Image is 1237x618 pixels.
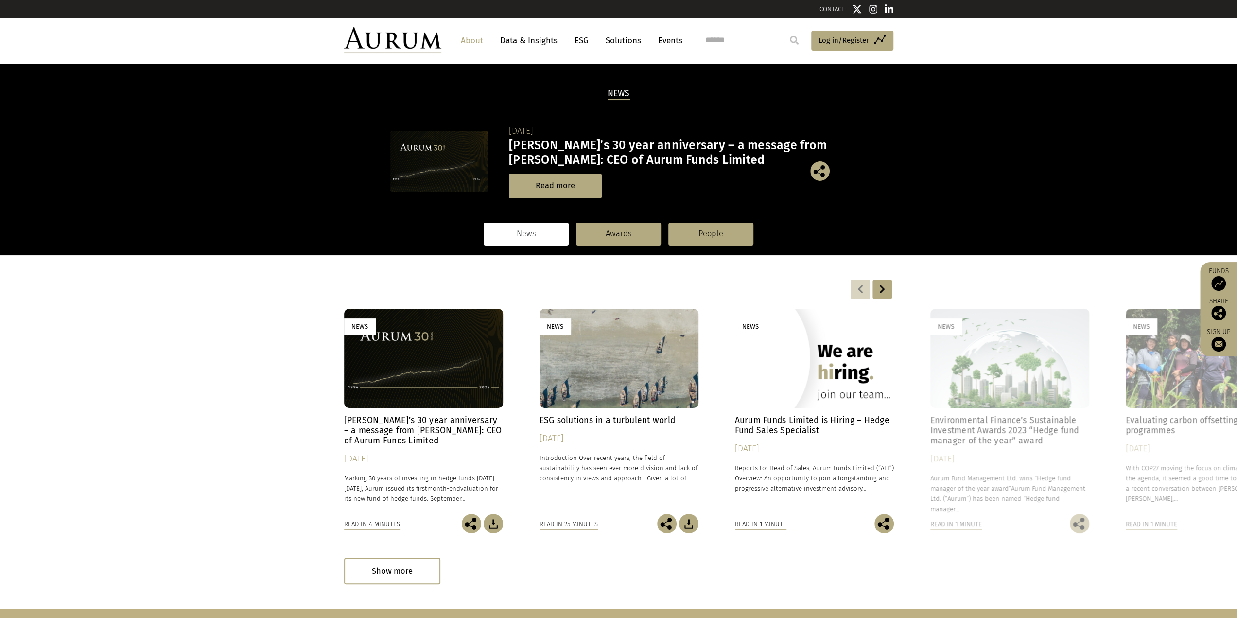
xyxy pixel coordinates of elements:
[495,32,562,50] a: Data & Insights
[509,174,602,198] a: Read more
[540,318,571,335] div: News
[811,31,893,51] a: Log in/Register
[570,32,593,50] a: ESG
[484,223,569,245] a: News
[344,473,503,504] p: Marking 30 years of investing in hedge funds [DATE] [DATE], Aurum issued its first valuation for ...
[462,514,481,533] img: Share this post
[930,452,1089,466] div: [DATE]
[608,88,630,100] h2: News
[540,453,698,483] p: Introduction Over recent years, the field of sustainability has seen ever more division and lack ...
[576,223,661,245] a: Awards
[540,415,698,425] h4: ESG solutions in a turbulent world
[930,318,961,335] div: News
[344,415,503,446] h4: [PERSON_NAME]’s 30 year anniversary – a message from [PERSON_NAME]: CEO of Aurum Funds Limited
[1211,337,1226,352] img: Sign up to our newsletter
[819,35,869,46] span: Log in/Register
[852,4,862,14] img: Twitter icon
[509,138,845,167] h3: [PERSON_NAME]’s 30 year anniversary – a message from [PERSON_NAME]: CEO of Aurum Funds Limited
[735,442,894,456] div: [DATE]
[784,31,804,50] input: Submit
[344,309,503,514] a: News [PERSON_NAME]’s 30 year anniversary – a message from [PERSON_NAME]: CEO of Aurum Funds Limit...
[484,514,503,533] img: Download Article
[735,463,894,494] p: Reports to: Head of Sales, Aurum Funds Limited (“AFL”) Overview: An opportunity to join a longsta...
[930,473,1089,514] p: Aurum Fund Management Ltd. wins “Hedge fund manager of the year award”Aurum Fund Management Ltd. ...
[653,32,682,50] a: Events
[1126,519,1177,530] div: Read in 1 minute
[1211,306,1226,320] img: Share this post
[540,432,698,445] div: [DATE]
[1126,318,1157,335] div: News
[885,4,893,14] img: Linkedin icon
[456,32,488,50] a: About
[344,519,400,530] div: Read in 4 minutes
[819,5,845,13] a: CONTACT
[735,309,894,514] a: News Aurum Funds Limited is Hiring – Hedge Fund Sales Specialist [DATE] Reports to: Head of Sales...
[735,519,786,530] div: Read in 1 minute
[509,124,845,138] div: [DATE]
[540,519,598,530] div: Read in 25 minutes
[874,514,894,533] img: Share this post
[540,309,698,514] a: News ESG solutions in a turbulent world [DATE] Introduction Over recent years, the field of susta...
[1205,267,1232,291] a: Funds
[427,485,460,492] span: month-end
[1211,276,1226,291] img: Access Funds
[930,415,1089,446] h4: Environmental Finance’s Sustainable Investment Awards 2023 “Hedge fund manager of the year” award
[679,514,698,533] img: Download Article
[344,452,503,466] div: [DATE]
[869,4,878,14] img: Instagram icon
[344,558,440,584] div: Show more
[930,519,982,530] div: Read in 1 minute
[657,514,677,533] img: Share this post
[1205,328,1232,352] a: Sign up
[1205,298,1232,320] div: Share
[601,32,646,50] a: Solutions
[735,415,894,436] h4: Aurum Funds Limited is Hiring – Hedge Fund Sales Specialist
[1070,514,1089,533] img: Share this post
[344,318,375,335] div: News
[344,27,441,53] img: Aurum
[1126,495,1172,502] span: [PERSON_NAME]
[735,318,766,335] div: News
[668,223,753,245] a: People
